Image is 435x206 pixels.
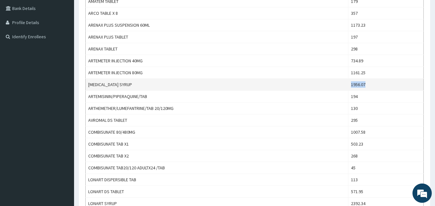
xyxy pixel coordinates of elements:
td: 113 [348,174,423,186]
td: COMBISUNATE TAB20/120 ADULTX24 /TAB [86,162,348,174]
td: ARENAX PLUS SUSPENSION 60ML [86,19,348,31]
div: Chat with us now [33,36,108,44]
td: COMBISUNATE 80/480MG [86,126,348,138]
td: 268 [348,150,423,162]
td: COMBISUNATE TAB X2 [86,150,348,162]
td: ARCO TABLE X 8 [86,7,348,19]
td: 734.89 [348,55,423,67]
td: 298 [348,43,423,55]
td: 130 [348,103,423,114]
td: COMBISUNATE TAB X1 [86,138,348,150]
td: ARENAX PLUS TABLET [86,31,348,43]
td: LONART DS TABLET [86,186,348,198]
td: 1956.07 [348,79,423,91]
td: 503.23 [348,138,423,150]
td: 571.95 [348,186,423,198]
img: d_794563401_company_1708531726252_794563401 [12,32,26,48]
td: [MEDICAL_DATA] SYRUP [86,79,348,91]
td: 45 [348,162,423,174]
td: 197 [348,31,423,43]
td: ARTHEMETHER/LUMEFANTRINE/TAB 20/120MG [86,103,348,114]
textarea: Type your message and hit 'Enter' [3,138,123,160]
td: ARTEMETER INJECTION 40MG [86,55,348,67]
td: ARENAX TABLET [86,43,348,55]
td: LONART DISPERSIBLE TAB [86,174,348,186]
td: AVROMAL DS TABLET [86,114,348,126]
div: Minimize live chat window [106,3,121,19]
td: 1007.58 [348,126,423,138]
td: 1173.23 [348,19,423,31]
td: ARTEMISININ/PIPERAQUINE/TAB [86,91,348,103]
td: 1161.25 [348,67,423,79]
td: 357 [348,7,423,19]
td: ARTEMETER INJECTION 80MG [86,67,348,79]
span: We're online! [37,62,89,127]
td: 194 [348,91,423,103]
td: 295 [348,114,423,126]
